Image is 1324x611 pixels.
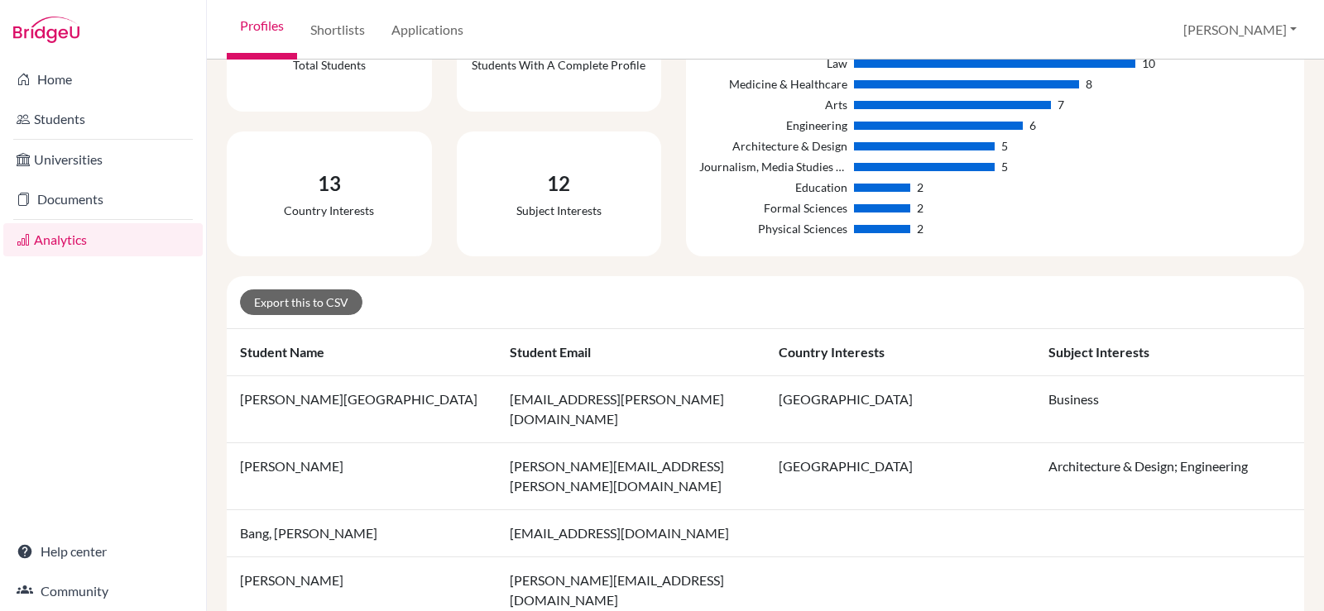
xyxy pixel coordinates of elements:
td: [EMAIL_ADDRESS][DOMAIN_NAME] [496,510,766,557]
button: [PERSON_NAME] [1176,14,1304,45]
a: Community [3,575,203,608]
a: Universities [3,143,203,176]
div: 5 [1001,158,1008,175]
th: Country interests [765,329,1035,376]
div: 2 [917,220,923,237]
th: Student name [227,329,496,376]
div: Medicine & Healthcare [699,75,847,93]
div: Subject interests [516,202,602,219]
a: Help center [3,535,203,568]
div: Engineering [699,117,847,134]
div: 7 [1058,96,1064,113]
div: 6 [1029,117,1036,134]
div: 10 [1142,55,1155,72]
div: Total students [293,56,366,74]
div: Law [699,55,847,72]
td: [EMAIL_ADDRESS][PERSON_NAME][DOMAIN_NAME] [496,376,766,443]
div: Country interests [284,202,374,219]
td: [GEOGRAPHIC_DATA] [765,376,1035,443]
div: Journalism, Media Studies & Communication [699,158,847,175]
td: Bang, [PERSON_NAME] [227,510,496,557]
div: Education [699,179,847,196]
img: Bridge-U [13,17,79,43]
td: [PERSON_NAME][GEOGRAPHIC_DATA] [227,376,496,443]
a: Export this to CSV [240,289,362,315]
div: Arts [699,96,847,113]
td: Architecture & Design; Engineering [1035,443,1305,510]
td: [GEOGRAPHIC_DATA] [765,443,1035,510]
th: Student email [496,329,766,376]
a: Home [3,63,203,96]
div: 2 [917,199,923,217]
div: 2 [917,179,923,196]
div: Physical Sciences [699,220,847,237]
div: 12 [516,169,602,198]
th: Subject interests [1035,329,1305,376]
a: Students [3,103,203,136]
div: Architecture & Design [699,137,847,155]
div: Students with a complete profile [472,56,645,74]
a: Analytics [3,223,203,256]
td: [PERSON_NAME] [227,443,496,510]
td: Business [1035,376,1305,443]
td: [PERSON_NAME][EMAIL_ADDRESS][PERSON_NAME][DOMAIN_NAME] [496,443,766,510]
div: 13 [284,169,374,198]
div: 5 [1001,137,1008,155]
a: Documents [3,183,203,216]
div: 8 [1086,75,1092,93]
div: Formal Sciences [699,199,847,217]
